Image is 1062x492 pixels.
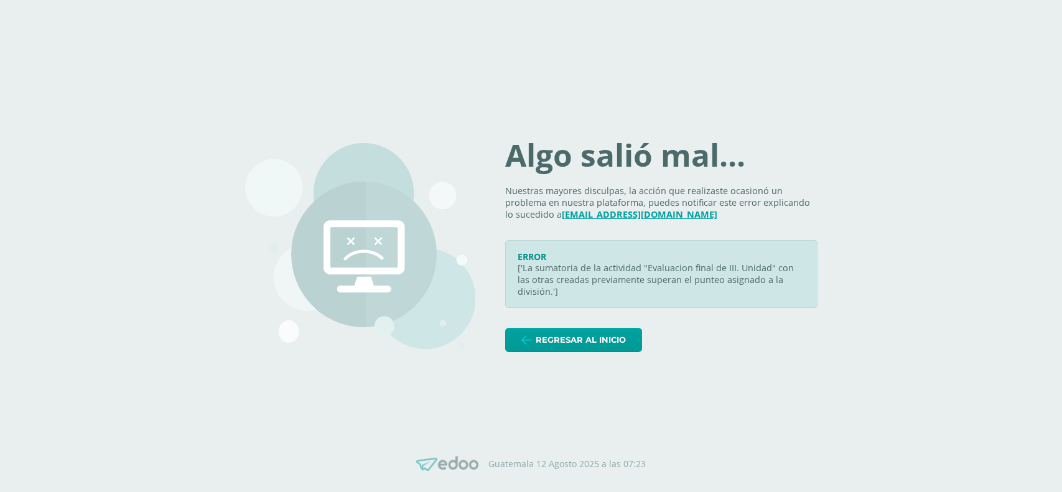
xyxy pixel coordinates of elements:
p: ['La sumatoria de la actividad "Evaluacion final de III. Unidad" con las otras creadas previament... [518,262,805,297]
a: Regresar al inicio [505,328,642,352]
span: Regresar al inicio [536,328,626,351]
h1: Algo salió mal... [505,140,817,171]
p: Nuestras mayores disculpas, la acción que realizaste ocasionó un problema en nuestra plataforma, ... [505,185,817,220]
img: Edoo [416,456,478,471]
a: [EMAIL_ADDRESS][DOMAIN_NAME] [562,208,717,220]
span: ERROR [518,251,546,262]
p: Guatemala 12 Agosto 2025 a las 07:23 [488,458,646,470]
img: 500.png [245,143,475,349]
